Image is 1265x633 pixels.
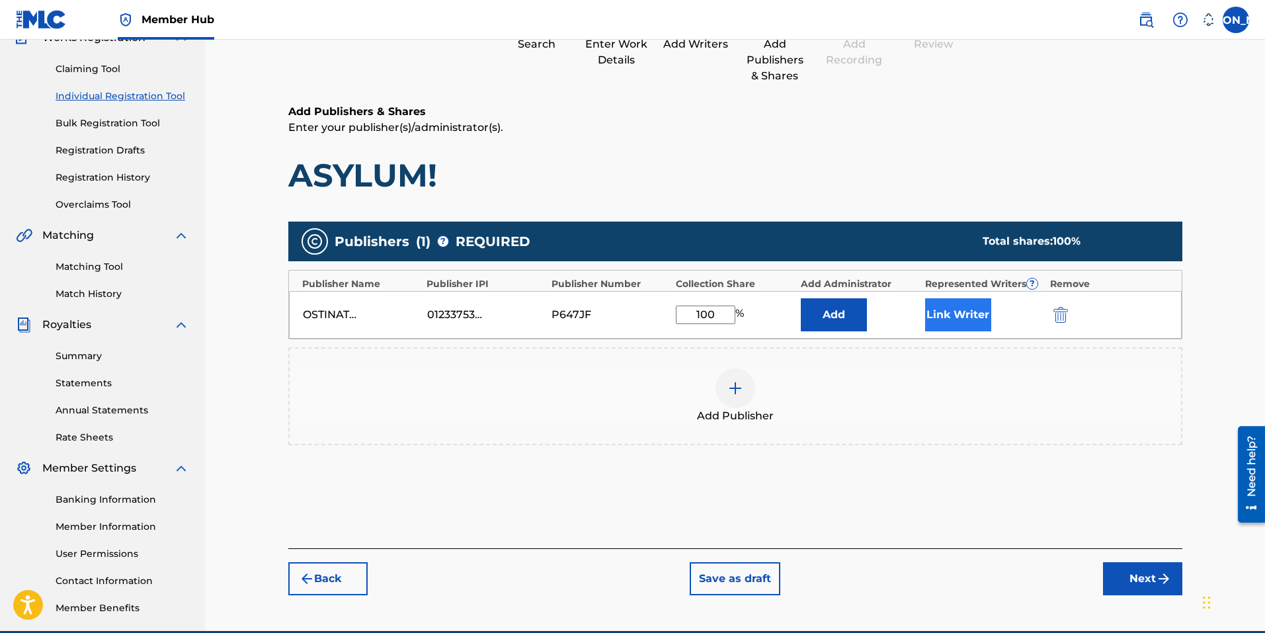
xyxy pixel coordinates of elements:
[925,298,991,331] button: Link Writer
[583,36,649,68] div: Enter Work Details
[1133,7,1159,33] a: Public Search
[42,460,136,476] span: Member Settings
[56,116,189,130] a: Bulk Registration Tool
[1027,278,1038,289] span: ?
[142,12,214,27] span: Member Hub
[821,36,887,68] div: Add Recording
[56,62,189,76] a: Claiming Tool
[504,36,570,52] div: Search
[56,431,189,444] a: Rate Sheets
[56,520,189,534] a: Member Information
[173,317,189,333] img: expand
[1138,12,1154,28] img: search
[1053,235,1081,247] span: 100 %
[56,493,189,507] a: Banking Information
[1228,421,1265,527] iframe: Resource Center
[173,228,189,243] img: expand
[56,287,189,301] a: Match History
[56,376,189,390] a: Statements
[690,562,780,595] button: Save as draft
[288,562,368,595] button: Back
[118,12,134,28] img: Top Rightsholder
[302,277,421,291] div: Publisher Name
[456,232,530,251] span: REQUIRED
[56,349,189,363] a: Summary
[438,236,448,247] span: ?
[56,260,189,274] a: Matching Tool
[727,380,743,396] img: add
[735,306,747,324] span: %
[16,317,32,333] img: Royalties
[56,198,189,212] a: Overclaims Tool
[42,228,94,243] span: Matching
[676,277,794,291] div: Collection Share
[288,120,1182,136] p: Enter your publisher(s)/administrator(s).
[335,232,409,251] span: Publishers
[1172,12,1188,28] img: help
[1103,562,1182,595] button: Next
[307,233,323,249] img: publishers
[56,601,189,615] a: Member Benefits
[427,277,545,291] div: Publisher IPI
[1050,277,1168,291] div: Remove
[56,171,189,185] a: Registration History
[16,228,32,243] img: Matching
[56,144,189,157] a: Registration Drafts
[56,574,189,588] a: Contact Information
[1203,583,1211,622] div: Drag
[801,298,867,331] button: Add
[56,403,189,417] a: Annual Statements
[16,10,67,29] img: MLC Logo
[299,571,315,587] img: 7ee5dd4eb1f8a8e3ef2f.svg
[1167,7,1194,33] div: Help
[288,155,1182,195] h1: ASYLUM!
[1053,307,1068,323] img: 12a2ab48e56ec057fbd8.svg
[288,104,1182,120] h6: Add Publishers & Shares
[42,317,91,333] span: Royalties
[697,408,774,424] span: Add Publisher
[16,460,32,476] img: Member Settings
[1156,571,1172,587] img: f7272a7cc735f4ea7f67.svg
[1199,570,1265,633] iframe: Chat Widget
[742,36,808,84] div: Add Publishers & Shares
[925,277,1043,291] div: Represented Writers
[1223,7,1249,33] div: User Menu
[173,460,189,476] img: expand
[551,277,670,291] div: Publisher Number
[663,36,729,52] div: Add Writers
[983,233,1156,249] div: Total shares:
[416,232,430,251] span: ( 1 )
[901,36,967,52] div: Review
[56,89,189,103] a: Individual Registration Tool
[56,547,189,561] a: User Permissions
[801,277,919,291] div: Add Administrator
